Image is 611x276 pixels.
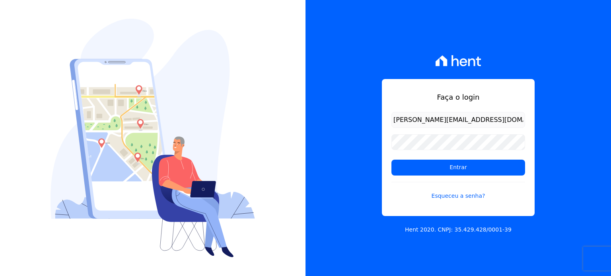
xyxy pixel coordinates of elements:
h1: Faça o login [391,92,525,102]
input: Entrar [391,160,525,176]
input: Email [391,112,525,128]
p: Hent 2020. CNPJ: 35.429.428/0001-39 [405,226,512,234]
a: Esqueceu a senha? [391,182,525,200]
img: Login [51,19,255,257]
